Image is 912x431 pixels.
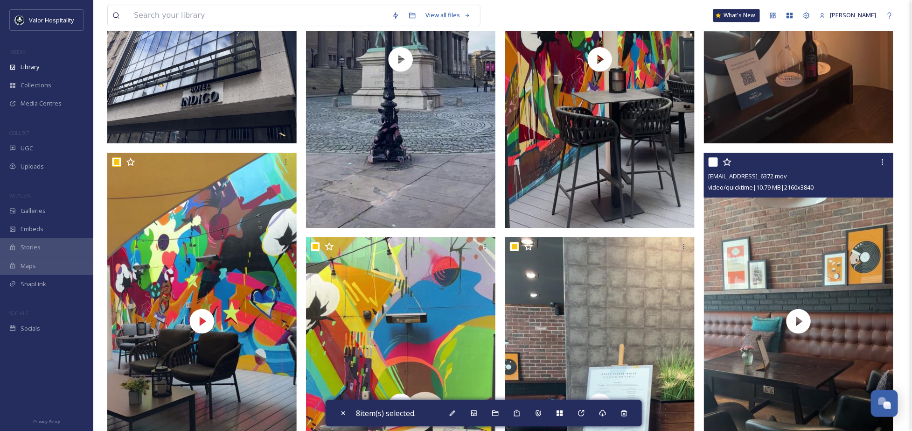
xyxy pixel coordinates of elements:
[21,63,39,71] span: Library
[21,99,62,108] span: Media Centres
[709,183,814,191] span: video/quicktime | 10.79 MB | 2160 x 3840
[421,6,475,24] a: View all files
[709,172,787,180] span: [EMAIL_ADDRESS]_6372.mov
[9,192,31,199] span: WIDGETS
[356,408,416,418] span: 8 item(s) selected.
[21,225,43,233] span: Embeds
[15,15,24,25] img: images
[21,261,36,270] span: Maps
[21,324,40,333] span: Socials
[9,310,28,317] span: SOCIALS
[871,390,898,417] button: Open Chat
[33,418,60,424] span: Privacy Policy
[815,6,881,24] a: [PERSON_NAME]
[21,280,46,289] span: SnapLink
[29,16,74,24] span: Valor Hospitality
[21,206,46,215] span: Galleries
[21,243,41,252] span: Stories
[21,162,44,171] span: Uploads
[9,129,29,136] span: COLLECT
[21,144,33,153] span: UGC
[830,11,877,19] span: [PERSON_NAME]
[33,415,60,426] a: Privacy Policy
[21,81,51,90] span: Collections
[129,5,387,26] input: Search your library
[9,48,26,55] span: MEDIA
[713,9,760,22] a: What's New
